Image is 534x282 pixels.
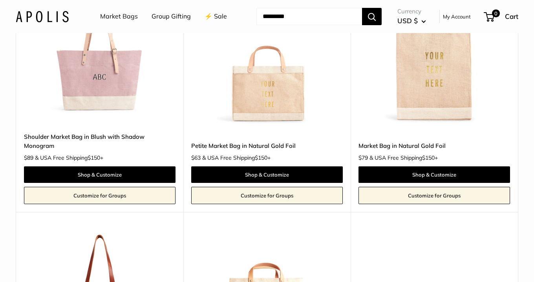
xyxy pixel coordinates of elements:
[492,9,500,17] span: 0
[191,141,343,150] a: Petite Market Bag in Natural Gold Foil
[205,11,227,22] a: ⚡️ Sale
[422,154,435,161] span: $150
[202,155,271,160] span: & USA Free Shipping +
[16,11,69,22] img: Apolis
[152,11,191,22] a: Group Gifting
[191,154,201,161] span: $63
[369,155,438,160] span: & USA Free Shipping +
[256,8,362,25] input: Search...
[24,187,176,204] a: Customize for Groups
[397,17,418,25] span: USD $
[24,132,176,151] a: Shoulder Market Bag in Blush with Shadow Monogram
[358,154,368,161] span: $79
[485,10,518,23] a: 0 Cart
[362,8,382,25] button: Search
[358,141,510,150] a: Market Bag in Natural Gold Foil
[35,155,103,160] span: & USA Free Shipping +
[358,187,510,204] a: Customize for Groups
[443,12,471,21] a: My Account
[24,166,176,183] a: Shop & Customize
[24,154,33,161] span: $89
[191,187,343,204] a: Customize for Groups
[397,6,426,17] span: Currency
[358,166,510,183] a: Shop & Customize
[191,166,343,183] a: Shop & Customize
[6,252,84,276] iframe: Sign Up via Text for Offers
[255,154,267,161] span: $150
[100,11,138,22] a: Market Bags
[397,15,426,27] button: USD $
[88,154,100,161] span: $150
[505,12,518,20] span: Cart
